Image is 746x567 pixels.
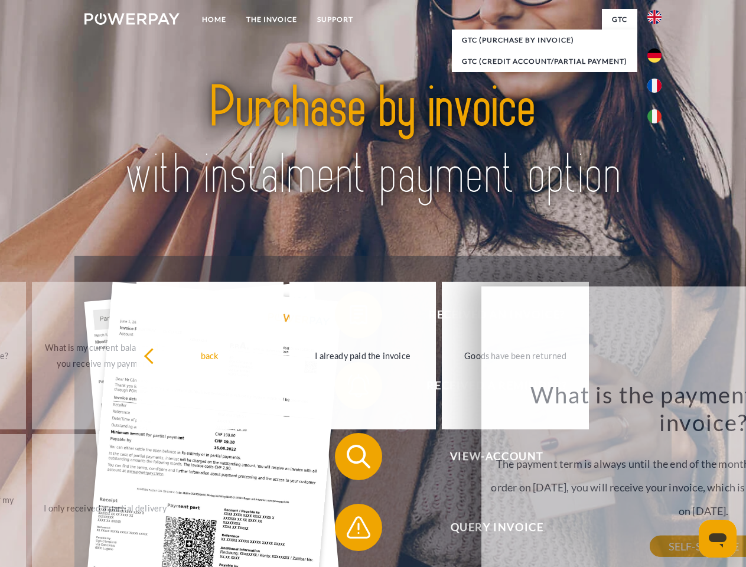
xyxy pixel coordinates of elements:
img: qb_warning.svg [344,513,373,542]
a: GTC (Credit account/partial payment) [452,51,637,72]
img: fr [647,79,662,93]
iframe: Button to launch messaging window [699,520,737,558]
a: THE INVOICE [236,9,307,30]
div: I already paid the invoice [297,347,429,363]
div: back [144,347,276,363]
a: GTC [602,9,637,30]
div: Goods have been returned [449,347,582,363]
a: GTC (Purchase by invoice) [452,30,637,51]
img: de [647,48,662,63]
a: What is my current balance, did you receive my payment? [32,282,179,429]
button: View-Account [335,433,642,480]
div: What is my current balance, did you receive my payment? [39,340,172,372]
button: Query Invoice [335,504,642,551]
img: title-powerpay_en.svg [113,57,633,226]
a: Home [192,9,236,30]
img: logo-powerpay-white.svg [84,13,180,25]
img: qb_search.svg [344,442,373,471]
img: en [647,10,662,24]
a: Support [307,9,363,30]
div: I only received a partial delivery [39,500,172,516]
img: it [647,109,662,123]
